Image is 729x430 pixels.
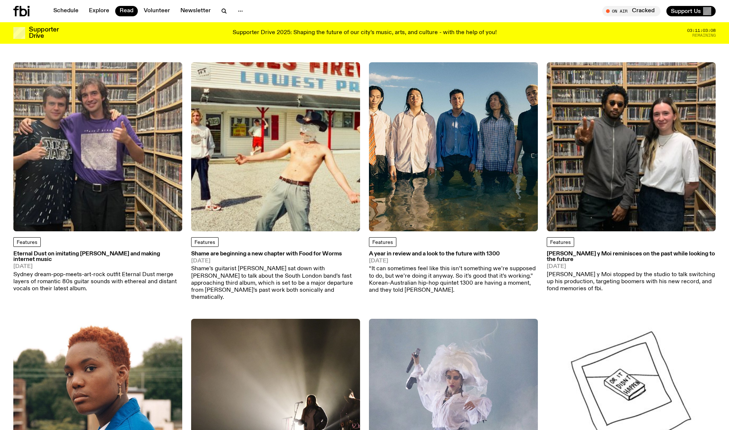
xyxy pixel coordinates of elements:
[547,271,716,293] p: [PERSON_NAME] y Moi stopped by the studio to talk switching up his production, targeting boomers ...
[13,251,182,262] h3: Eternal Dust on imitating [PERSON_NAME] and making internet music
[84,6,114,16] a: Explore
[687,29,716,33] span: 03:11:03:08
[191,258,360,264] span: [DATE]
[191,251,360,301] a: Shame are beginning a new chapter with Food for Worms[DATE]Shame’s guitarist [PERSON_NAME] sat do...
[139,6,174,16] a: Volunteer
[115,6,138,16] a: Read
[369,265,538,294] p: “It can sometimes feel like this isn’t something we’re supposed to do, but we’re doing it anyway....
[547,251,716,292] a: [PERSON_NAME] y Moi reminisces on the past while looking to the future[DATE][PERSON_NAME] y Moi s...
[369,251,538,257] h3: A year in review and a look to the future with 1300
[13,271,182,293] p: Sydney dream-pop-meets-art-rock outfit Eternal Dust merge layers of romantic 80s guitar sounds wi...
[692,33,716,37] span: Remaining
[191,265,360,301] p: Shame’s guitarist [PERSON_NAME] sat down with [PERSON_NAME] to talk about the South London band’s...
[369,62,538,231] img: The five members of 1300 stand in thigh-deep water facing the camera. They are at the beach and a...
[13,62,182,231] img: Eternal Dust’s guitarist Oscar Sulich and Jasper Craig-Adams stand in the fbi music library. They...
[13,251,182,292] a: Eternal Dust on imitating [PERSON_NAME] and making internet music[DATE]Sydney dream-pop-meets-art...
[602,6,660,16] button: On AirCracked
[233,30,497,36] p: Supporter Drive 2025: Shaping the future of our city’s music, arts, and culture - with the help o...
[666,6,716,16] button: Support Us
[372,240,393,245] span: Features
[13,264,182,269] span: [DATE]
[176,6,215,16] a: Newsletter
[547,62,716,231] img: Toro y Moi and Maia Bilyk stand in the fbi music library facing the camera. Toro is wearing sungl...
[49,6,83,16] a: Schedule
[550,240,571,245] span: Features
[191,237,219,247] a: Features
[547,264,716,269] span: [DATE]
[191,62,360,231] img: The five members of Shame stand in a gravel lot outside a large department stall. In the foregrou...
[194,240,215,245] span: Features
[29,27,59,39] h3: Supporter Drive
[17,240,37,245] span: Features
[369,251,538,294] a: A year in review and a look to the future with 1300[DATE]“It can sometimes feel like this isn’t s...
[547,237,574,247] a: Features
[13,237,41,247] a: Features
[671,8,701,14] span: Support Us
[369,237,396,247] a: Features
[369,258,538,264] span: [DATE]
[191,251,360,257] h3: Shame are beginning a new chapter with Food for Worms
[547,251,716,262] h3: [PERSON_NAME] y Moi reminisces on the past while looking to the future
